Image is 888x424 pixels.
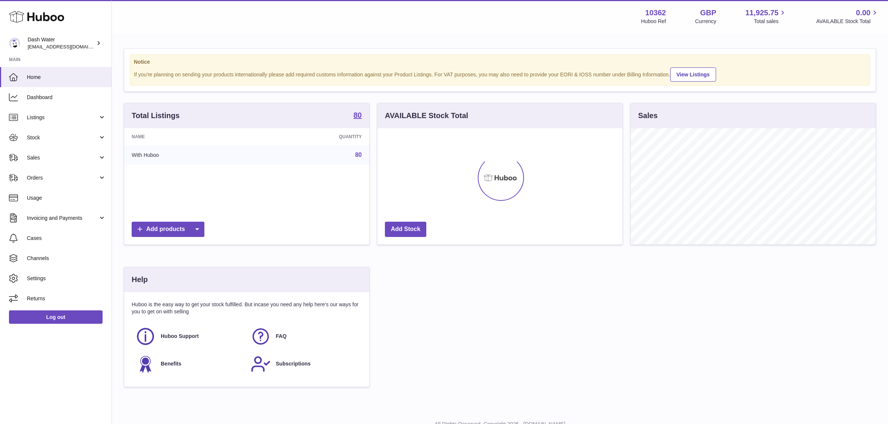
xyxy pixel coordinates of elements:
a: 11,925.75 Total sales [745,8,787,25]
strong: 80 [354,111,362,119]
span: Orders [27,174,98,181]
a: FAQ [251,326,358,347]
div: Currency [695,18,716,25]
strong: GBP [700,8,716,18]
h3: Help [132,275,148,285]
h3: Total Listings [132,111,180,121]
strong: 10362 [645,8,666,18]
p: Huboo is the easy way to get your stock fulfilled. But incase you need any help here's our ways f... [132,301,362,315]
th: Name [124,128,254,145]
span: Benefits [161,360,181,367]
span: [EMAIL_ADDRESS][DOMAIN_NAME] [28,44,110,50]
h3: AVAILABLE Stock Total [385,111,468,121]
span: 0.00 [856,8,870,18]
a: Subscriptions [251,354,358,374]
strong: Notice [134,58,866,66]
span: Sales [27,154,98,161]
th: Quantity [254,128,369,145]
span: Huboo Support [161,333,199,340]
div: Huboo Ref [641,18,666,25]
span: Cases [27,235,106,242]
span: Total sales [754,18,787,25]
a: 80 [355,152,362,158]
span: Listings [27,114,98,121]
h3: Sales [638,111,658,121]
div: If you're planning on sending your products internationally please add required customs informati... [134,66,866,82]
a: 80 [354,111,362,120]
span: Channels [27,255,106,262]
span: Settings [27,275,106,282]
span: Usage [27,194,106,202]
span: 11,925.75 [745,8,778,18]
span: AVAILABLE Stock Total [816,18,879,25]
a: Huboo Support [135,326,243,347]
td: With Huboo [124,145,254,165]
div: Dash Water [28,36,95,50]
a: Benefits [135,354,243,374]
a: View Listings [670,67,716,82]
a: 0.00 AVAILABLE Stock Total [816,8,879,25]
span: Invoicing and Payments [27,215,98,222]
span: FAQ [276,333,287,340]
span: Dashboard [27,94,106,101]
span: Home [27,74,106,81]
img: bea@dash-water.com [9,38,20,49]
a: Add Stock [385,222,426,237]
a: Log out [9,310,103,324]
a: Add products [132,222,204,237]
span: Returns [27,295,106,302]
span: Stock [27,134,98,141]
span: Subscriptions [276,360,311,367]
